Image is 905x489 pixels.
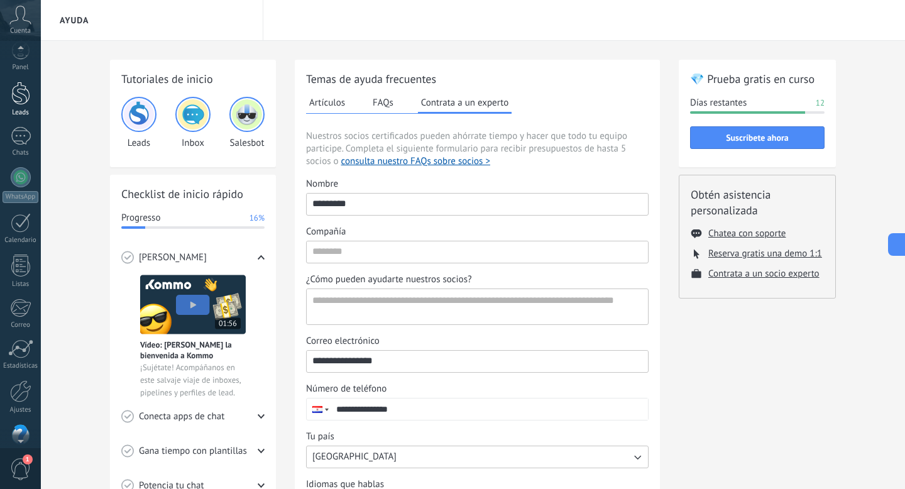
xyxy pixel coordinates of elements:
[306,383,387,395] span: Número de teléfono
[121,71,265,87] h2: Tutoriales de inicio
[140,275,246,334] img: Meet video
[307,289,645,324] textarea: ¿Cómo pueden ayudarte nuestros socios?
[306,93,348,112] button: Artículos
[10,27,31,35] span: Cuenta
[306,273,472,286] span: ¿Cómo pueden ayudarte nuestros socios?
[3,362,39,370] div: Estadísticas
[140,339,246,361] span: Vídeo: [PERSON_NAME] la bienvenida a Kommo
[3,63,39,72] div: Panel
[726,133,789,142] span: Suscríbete ahora
[139,445,247,458] span: Gana tiempo con plantillas
[121,186,265,202] h2: Checklist de inicio rápido
[306,446,649,468] button: Tu país
[3,406,39,414] div: Ajustes
[306,130,649,168] span: Nuestros socios certificados pueden ahórrate tiempo y hacer que todo tu equipo participe. Complet...
[306,178,338,190] span: Nombre
[3,236,39,245] div: Calendario
[708,248,822,260] button: Reserva gratis una demo 1:1
[307,398,331,420] div: Paraguay: + 595
[3,280,39,288] div: Listas
[307,194,648,214] input: Nombre
[250,212,265,224] span: 16%
[175,97,211,149] div: Inbox
[307,351,648,371] input: Correo electrónico
[121,212,160,224] span: Progresso
[708,268,820,280] button: Contrata a un socio experto
[306,226,346,238] span: Compañía
[139,410,224,423] span: Conecta apps de chat
[341,155,490,168] button: consulta nuestro FAQs sobre socios >
[229,97,265,149] div: Salesbot
[306,71,649,87] h2: Temas de ayuda frecuentes
[816,97,825,109] span: 12
[306,335,380,348] span: Correo electrónico
[690,71,825,87] h2: 💎 Prueba gratis en curso
[370,93,397,112] button: FAQs
[691,187,824,218] h2: Obtén asistencia personalizada
[307,241,648,261] input: Compañía
[3,149,39,157] div: Chats
[708,228,786,239] button: Chatea con soporte
[331,398,648,420] input: Número de teléfono
[23,454,33,464] span: 1
[306,431,334,443] span: Tu país
[418,93,512,114] button: Contrata a un experto
[312,451,397,463] span: [GEOGRAPHIC_DATA]
[690,97,747,109] span: Días restantes
[139,251,207,264] span: [PERSON_NAME]
[3,191,38,203] div: WhatsApp
[3,321,39,329] div: Correo
[3,109,39,117] div: Leads
[140,361,246,399] span: ¡Sujétate! Acompáñanos en este salvaje viaje de inboxes, pipelines y perfiles de lead.
[121,97,156,149] div: Leads
[690,126,825,149] button: Suscríbete ahora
